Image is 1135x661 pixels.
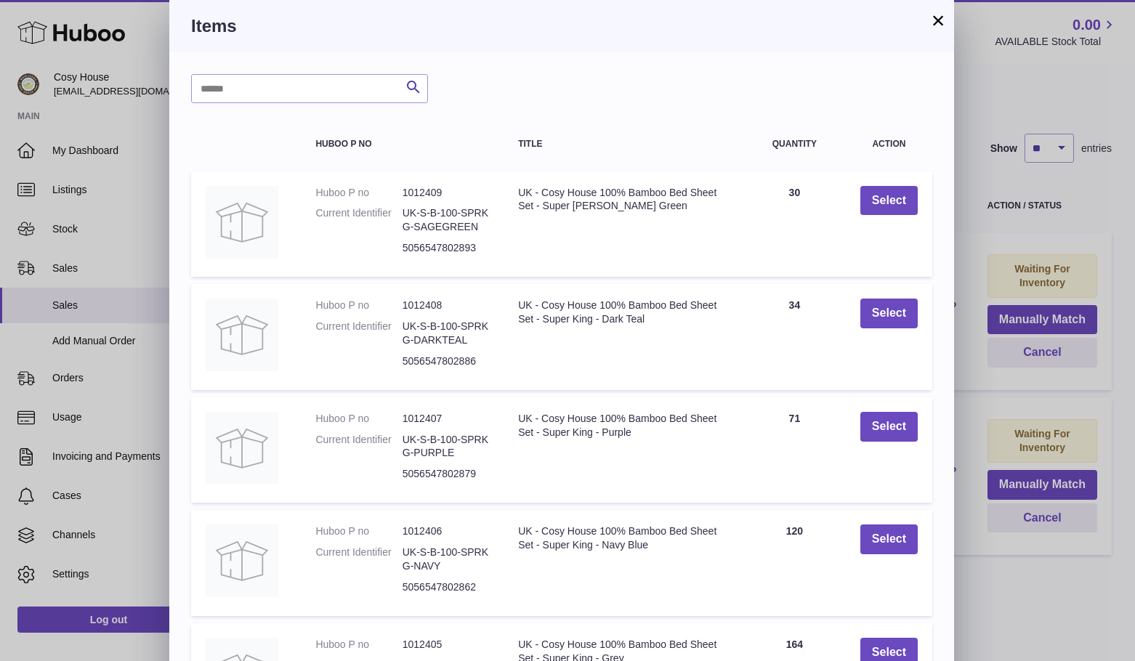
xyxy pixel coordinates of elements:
[301,125,504,163] th: Huboo P no
[206,524,278,597] img: UK - Cosy House 100% Bamboo Bed Sheet Set - Super King - Navy Blue
[403,186,489,200] dd: 1012409
[403,546,489,573] dd: UK-S-B-100-SPRKG-NAVY
[315,206,402,234] dt: Current Identifier
[743,125,846,163] th: Quantity
[403,354,489,368] dd: 5056547802886
[206,412,278,484] img: UK - Cosy House 100% Bamboo Bed Sheet Set - Super King - Purple
[518,412,729,439] div: UK - Cosy House 100% Bamboo Bed Sheet Set - Super King - Purple
[315,546,402,573] dt: Current Identifier
[403,299,489,312] dd: 1012408
[403,638,489,652] dd: 1012405
[518,186,729,214] div: UK - Cosy House 100% Bamboo Bed Sheet Set - Super [PERSON_NAME] Green
[315,524,402,538] dt: Huboo P no
[929,12,947,29] button: ×
[403,433,489,461] dd: UK-S-B-100-SPRKG-PURPLE
[315,186,402,200] dt: Huboo P no
[315,412,402,426] dt: Huboo P no
[860,412,918,442] button: Select
[403,241,489,255] dd: 5056547802893
[743,284,846,390] td: 34
[315,638,402,652] dt: Huboo P no
[403,580,489,594] dd: 5056547802862
[743,510,846,616] td: 120
[191,15,932,38] h3: Items
[518,299,729,326] div: UK - Cosy House 100% Bamboo Bed Sheet Set - Super King - Dark Teal
[743,171,846,277] td: 30
[403,206,489,234] dd: UK-S-B-100-SPRKG-SAGEGREEN
[846,125,932,163] th: Action
[315,299,402,312] dt: Huboo P no
[860,186,918,216] button: Select
[518,524,729,552] div: UK - Cosy House 100% Bamboo Bed Sheet Set - Super King - Navy Blue
[403,320,489,347] dd: UK-S-B-100-SPRKG-DARKTEAL
[206,186,278,259] img: UK - Cosy House 100% Bamboo Bed Sheet Set - Super King - Sage Green
[403,412,489,426] dd: 1012407
[504,125,743,163] th: Title
[403,467,489,481] dd: 5056547802879
[860,299,918,328] button: Select
[315,320,402,347] dt: Current Identifier
[206,299,278,371] img: UK - Cosy House 100% Bamboo Bed Sheet Set - Super King - Dark Teal
[743,397,846,503] td: 71
[860,524,918,554] button: Select
[403,524,489,538] dd: 1012406
[315,433,402,461] dt: Current Identifier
